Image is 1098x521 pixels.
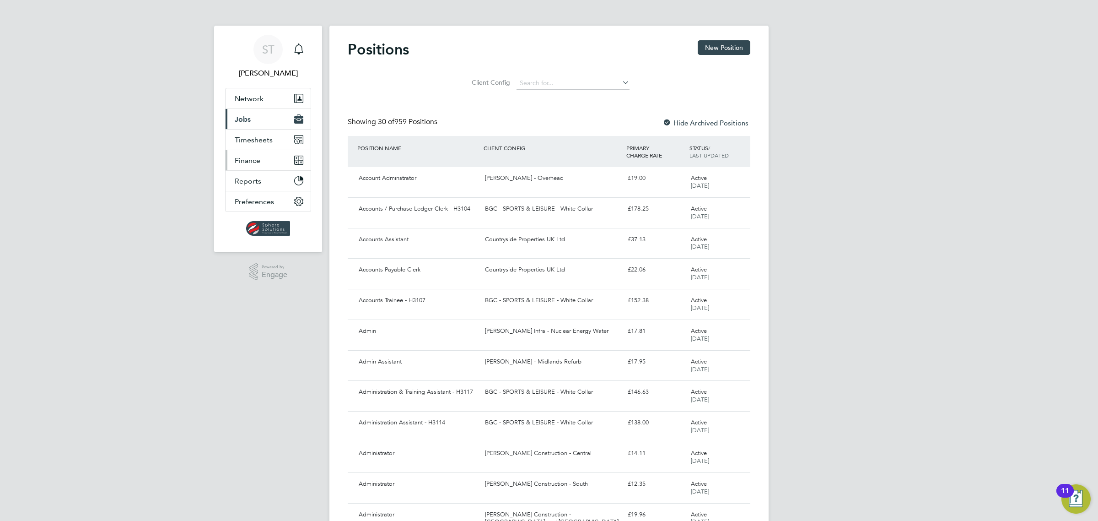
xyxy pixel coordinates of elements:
[691,388,707,396] span: Active
[214,26,322,252] nav: Main navigation
[481,171,624,186] div: [PERSON_NAME] - Overhead
[691,212,709,220] span: [DATE]
[235,197,274,206] span: Preferences
[691,235,707,243] span: Active
[624,140,687,163] div: PRIMARY CHARGE RATE
[355,201,481,217] div: Accounts / Purchase Ledger Clerk - H3104
[355,415,481,430] div: Administration Assistant - H3114
[624,446,687,461] div: £14.11
[355,324,481,339] div: Admin
[226,171,311,191] button: Reports
[624,354,687,369] div: £17.95
[226,109,311,129] button: Jobs
[378,117,394,126] span: 30 of
[624,201,687,217] div: £178.25
[235,156,260,165] span: Finance
[691,418,707,426] span: Active
[691,304,709,312] span: [DATE]
[662,119,748,127] label: Hide Archived Positions
[691,358,707,365] span: Active
[225,68,311,79] span: Selin Thomas
[355,140,481,156] div: POSITION NAME
[355,171,481,186] div: Account Adminstrator
[624,415,687,430] div: £138.00
[624,385,687,400] div: £146.63
[355,446,481,461] div: Administrator
[687,140,750,163] div: STATUS
[481,354,624,369] div: [PERSON_NAME] - Midlands Refurb
[481,293,624,308] div: BGC - SPORTS & LEISURE - White Collar
[624,477,687,492] div: £12.35
[691,457,709,465] span: [DATE]
[624,232,687,247] div: £37.13
[262,43,274,55] span: ST
[355,262,481,277] div: Accounts Payable Clerk
[624,293,687,308] div: £152.38
[355,354,481,369] div: Admin Assistant
[348,40,409,59] h2: Positions
[691,396,709,403] span: [DATE]
[691,266,707,273] span: Active
[691,205,707,212] span: Active
[1061,484,1091,514] button: Open Resource Center, 11 new notifications
[691,174,707,182] span: Active
[225,221,311,236] a: Go to home page
[481,232,624,247] div: Countryside Properties UK Ltd
[691,296,707,304] span: Active
[355,385,481,400] div: Administration & Training Assistant - H3117
[348,117,439,127] div: Showing
[691,182,709,190] span: [DATE]
[481,415,624,430] div: BGC - SPORTS & LEISURE - White Collar
[249,263,288,281] a: Powered byEngage
[481,446,624,461] div: [PERSON_NAME] Construction - Central
[691,273,709,281] span: [DATE]
[624,171,687,186] div: £19.00
[481,201,624,217] div: BGC - SPORTS & LEISURE - White Collar
[226,191,311,212] button: Preferences
[225,35,311,79] a: ST[PERSON_NAME]
[262,263,287,271] span: Powered by
[481,140,624,156] div: CLIENT CONFIG
[691,488,709,495] span: [DATE]
[691,426,709,434] span: [DATE]
[235,136,273,144] span: Timesheets
[226,88,311,109] button: Network
[235,94,264,103] span: Network
[262,271,287,279] span: Engage
[481,262,624,277] div: Countryside Properties UK Ltd
[517,77,630,90] input: Search for...
[689,152,729,159] span: LAST UPDATED
[691,449,707,457] span: Active
[481,477,624,492] div: [PERSON_NAME] Construction - South
[481,385,624,400] div: BGC - SPORTS & LEISURE - White Collar
[691,243,709,250] span: [DATE]
[691,335,709,342] span: [DATE]
[708,144,710,152] span: /
[355,477,481,492] div: Administrator
[378,117,437,126] span: 959 Positions
[355,293,481,308] div: Accounts Trainee - H3107
[226,150,311,170] button: Finance
[1061,491,1069,503] div: 11
[691,327,707,335] span: Active
[469,78,510,87] label: Client Config
[691,480,707,488] span: Active
[691,365,709,373] span: [DATE]
[624,324,687,339] div: £17.81
[235,115,251,124] span: Jobs
[691,510,707,518] span: Active
[226,130,311,150] button: Timesheets
[355,232,481,247] div: Accounts Assistant
[698,40,750,55] button: New Position
[246,221,291,236] img: spheresolutions-logo-retina.png
[481,324,624,339] div: [PERSON_NAME] Infra - Nuclear Energy Water
[624,262,687,277] div: £22.06
[235,177,261,185] span: Reports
